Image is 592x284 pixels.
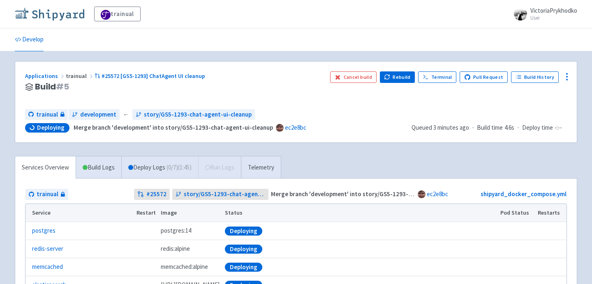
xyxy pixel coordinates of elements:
span: redis:alpine [161,244,190,254]
a: Telemetry [241,156,281,179]
span: 4.6s [504,123,514,133]
time: 3 minutes ago [433,124,469,131]
span: trainual [66,72,95,80]
a: #25572 [GS5-1293] ChatAgent UI cleanup [95,72,206,80]
th: Restarts [535,204,567,222]
a: shipyard_docker_compose.yml [481,190,567,198]
span: story/GS5-1293-chat-agent-ui-cleanup [184,190,266,199]
span: trainual [36,110,58,119]
a: story/GS5-1293-chat-agent-ui-cleanup [172,189,269,200]
span: Deploying [37,124,65,132]
span: Build [35,82,69,92]
span: story/GS5-1293-chat-agent-ui-cleanup [144,110,252,119]
span: -:-- [555,123,562,133]
strong: # 25572 [146,190,166,199]
th: Status [222,204,498,222]
th: Service [25,204,134,222]
span: development [80,110,116,119]
span: # 5 [56,81,69,92]
div: Deploying [225,263,262,272]
button: Cancel build [330,71,377,83]
span: VictoriaPrykhodko [530,7,577,14]
div: Deploying [225,227,262,236]
a: trainual [25,109,68,120]
strong: Merge branch 'development' into story/GS5-1293-chat-agent-ui-cleanup [271,190,470,198]
a: Build History [511,71,559,83]
th: Restart [134,204,158,222]
th: Image [158,204,222,222]
a: Deploy Logs (0/7)(1:45) [121,156,198,179]
a: redis-server [32,244,63,254]
a: trainual [94,7,141,21]
a: development [69,109,120,120]
a: VictoriaPrykhodko User [509,7,577,21]
div: Deploying [225,245,262,254]
button: Rebuild [380,71,415,83]
small: User [530,15,577,21]
div: · · [412,123,567,133]
img: Shipyard logo [15,7,84,21]
span: Build time [477,123,503,133]
a: memcached [32,262,63,272]
a: Build Logs [76,156,121,179]
span: trainual [37,190,58,199]
span: Deploy time [522,123,553,133]
a: Applications [25,72,66,80]
th: Pod Status [498,204,535,222]
a: postgres [32,226,55,236]
a: trainual [25,189,68,200]
strong: Merge branch 'development' into story/GS5-1293-chat-agent-ui-cleanup [74,124,273,131]
span: Queued [412,124,469,131]
span: memcached:alpine [161,262,208,272]
a: #25572 [134,189,170,200]
a: Develop [15,28,44,51]
span: postgres:14 [161,226,191,236]
a: ec2e8bc [427,190,448,198]
a: ec2e8bc [285,124,306,131]
a: Pull Request [460,71,508,83]
a: story/GS5-1293-chat-agent-ui-cleanup [132,109,255,120]
span: ← [123,110,129,119]
a: Services Overview [15,156,76,179]
span: ( 0 / 7 ) (1:45) [166,163,192,172]
a: Terminal [418,71,456,83]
